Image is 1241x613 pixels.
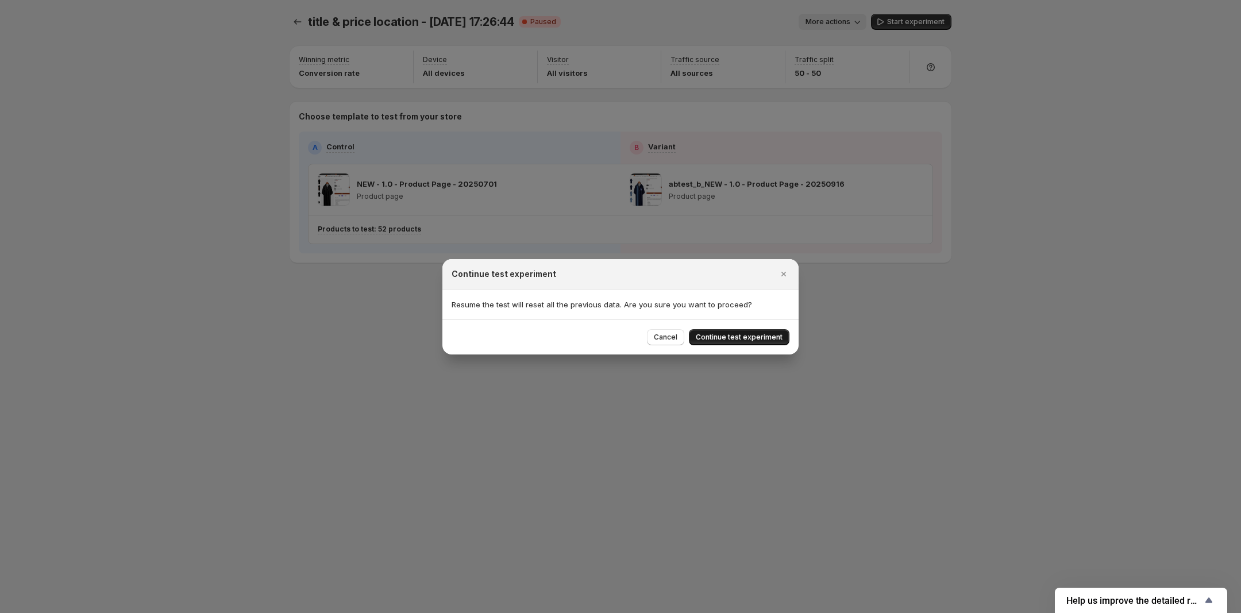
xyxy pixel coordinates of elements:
[647,329,684,345] button: Cancel
[1066,595,1202,606] span: Help us improve the detailed report for A/B campaigns
[696,333,783,342] span: Continue test experiment
[689,329,789,345] button: Continue test experiment
[452,268,556,280] h2: Continue test experiment
[452,299,789,310] p: Resume the test will reset all the previous data. Are you sure you want to proceed?
[654,333,677,342] span: Cancel
[1066,593,1216,607] button: Show survey - Help us improve the detailed report for A/B campaigns
[776,266,792,282] button: Close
